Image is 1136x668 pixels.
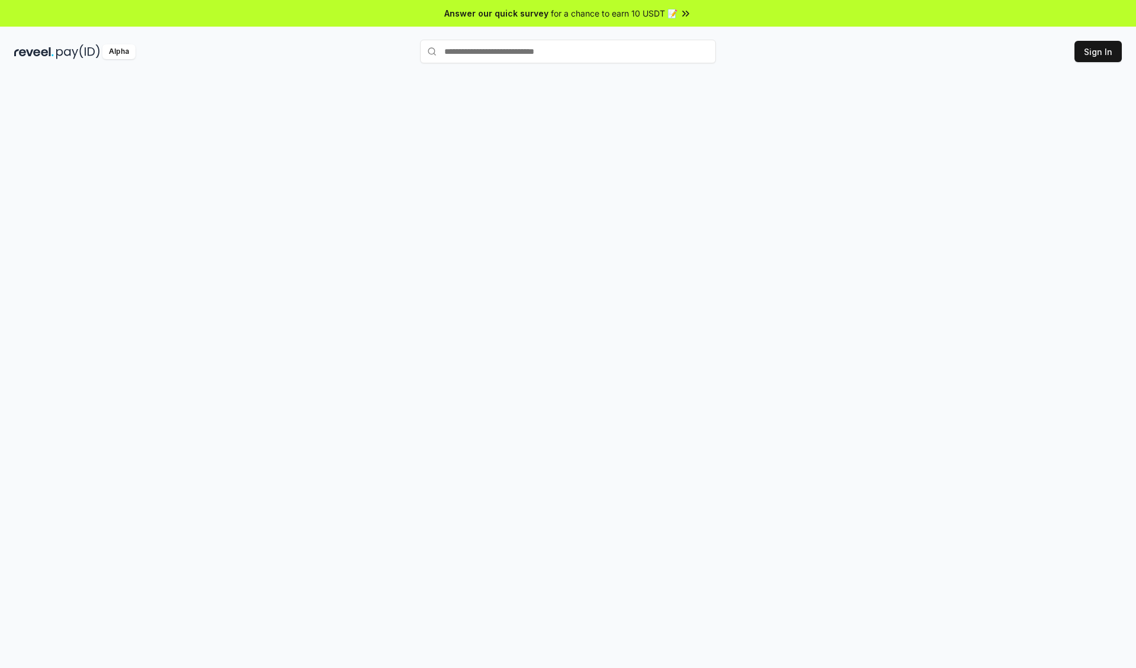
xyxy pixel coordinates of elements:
img: reveel_dark [14,44,54,59]
span: Answer our quick survey [444,7,548,20]
img: pay_id [56,44,100,59]
div: Alpha [102,44,135,59]
span: for a chance to earn 10 USDT 📝 [551,7,677,20]
button: Sign In [1074,41,1122,62]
